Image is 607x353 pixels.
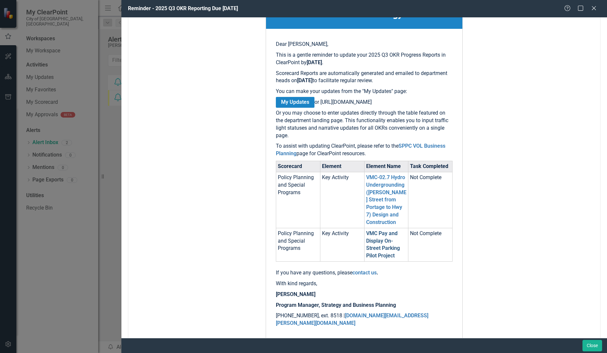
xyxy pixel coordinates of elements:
[352,269,377,276] a: contact us
[352,269,378,276] strong: .
[276,312,428,326] span: [PHONE_NUMBER], ext. 8518 |
[276,228,320,261] td: Policy Planning and Special Programs
[320,172,364,228] td: Key Activity
[320,161,364,172] th: Element
[276,172,320,228] td: Policy Planning and Special Programs
[307,59,322,65] strong: [DATE]
[276,88,453,95] p: You can make your updates from the "My Updates" page:
[276,312,428,326] a: [DOMAIN_NAME][EMAIL_ADDRESS][PERSON_NAME][DOMAIN_NAME]
[276,41,453,48] p: Dear [PERSON_NAME],
[408,172,453,228] td: Not Complete
[276,142,453,158] p: To assist with updating ClearPoint, please refer to the page for ClearPoint resources.
[408,161,453,172] th: Task Completed
[366,174,406,225] a: VMC-02.7 Hydro Undergrounding ([PERSON_NAME] Street from Portage to Hwy 7) Design and Construction
[582,340,602,351] button: Close
[320,228,364,261] td: Key Activity
[276,302,396,308] span: Program Manager, Strategy and Business Planning
[297,77,312,84] strong: [DATE]
[276,291,315,297] span: [PERSON_NAME]
[366,230,400,259] a: VMC Pay and Display On-Street Parking Pilot Project
[128,5,238,11] span: Reminder - 2025 Q3 OKR Reporting Due [DATE]
[408,228,453,261] td: Not Complete
[276,280,453,288] p: With kind regards,
[364,161,408,172] th: Element Name
[276,51,453,66] p: This is a gentle reminder to update your 2025 Q3 OKR Progress Reports in ClearPoint by .
[276,161,320,172] th: Scorecard
[276,109,453,139] p: Or you may choose to enter updates directly through the table featured on the department landing ...
[276,97,314,108] a: My Updates
[276,99,453,106] p: or [URL][DOMAIN_NAME]
[276,70,453,85] p: Scorecard Reports are automatically generated and emailed to department heads on to facilitate re...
